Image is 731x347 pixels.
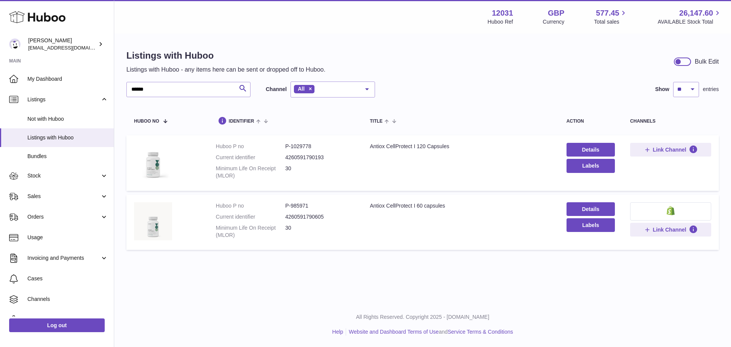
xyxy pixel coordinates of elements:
span: Usage [27,234,108,241]
a: Log out [9,318,105,332]
span: identifier [229,119,254,124]
a: Service Terms & Conditions [448,329,513,335]
img: internalAdmin-12031@internal.huboo.com [9,38,21,50]
strong: GBP [548,8,564,18]
span: Huboo no [134,119,159,124]
dt: Current identifier [216,154,285,161]
dt: Huboo P no [216,202,285,209]
p: Listings with Huboo - any items here can be sent or dropped off to Huboo. [126,66,326,74]
a: Details [567,143,615,157]
dd: P-1029778 [285,143,354,150]
span: My Dashboard [27,75,108,83]
label: Channel [266,86,287,93]
span: Settings [27,316,108,323]
span: Invoicing and Payments [27,254,100,262]
button: Labels [567,218,615,232]
p: All Rights Reserved. Copyright 2025 - [DOMAIN_NAME] [120,313,725,321]
a: Website and Dashboard Terms of Use [349,329,439,335]
span: Cases [27,275,108,282]
span: Not with Huboo [27,115,108,123]
img: Antiox CellProtect I 120 Capsules [134,143,172,181]
button: Labels [567,159,615,173]
div: channels [630,119,711,124]
span: All [298,86,305,92]
dt: Current identifier [216,213,285,221]
div: Currency [543,18,565,26]
span: title [370,119,382,124]
span: Link Channel [653,146,686,153]
button: Link Channel [630,223,711,237]
dd: 4260591790193 [285,154,354,161]
h1: Listings with Huboo [126,50,326,62]
span: Listings [27,96,100,103]
div: Antiox CellProtect I 60 capsules [370,202,551,209]
div: Antiox CellProtect I 120 Capsules [370,143,551,150]
span: 26,147.60 [679,8,713,18]
a: Help [332,329,343,335]
span: Listings with Huboo [27,134,108,141]
div: action [567,119,615,124]
dd: 4260591790605 [285,213,354,221]
dt: Huboo P no [216,143,285,150]
span: Channels [27,296,108,303]
img: shopify-small.png [667,206,675,215]
span: [EMAIL_ADDRESS][DOMAIN_NAME] [28,45,112,51]
div: Huboo Ref [488,18,513,26]
a: 26,147.60 AVAILABLE Stock Total [658,8,722,26]
div: [PERSON_NAME] [28,37,97,51]
img: Antiox CellProtect I 60 capsules [134,202,172,240]
span: Stock [27,172,100,179]
span: entries [703,86,719,93]
span: Total sales [594,18,628,26]
dt: Minimum Life On Receipt (MLOR) [216,165,285,179]
span: Orders [27,213,100,221]
label: Show [655,86,669,93]
dd: P-985971 [285,202,354,209]
span: AVAILABLE Stock Total [658,18,722,26]
span: 577.45 [596,8,619,18]
li: and [346,328,513,336]
dd: 30 [285,165,354,179]
div: Bulk Edit [695,58,719,66]
span: Bundles [27,153,108,160]
dd: 30 [285,224,354,239]
strong: 12031 [492,8,513,18]
a: Details [567,202,615,216]
span: Link Channel [653,226,686,233]
span: Sales [27,193,100,200]
button: Link Channel [630,143,711,157]
dt: Minimum Life On Receipt (MLOR) [216,224,285,239]
a: 577.45 Total sales [594,8,628,26]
